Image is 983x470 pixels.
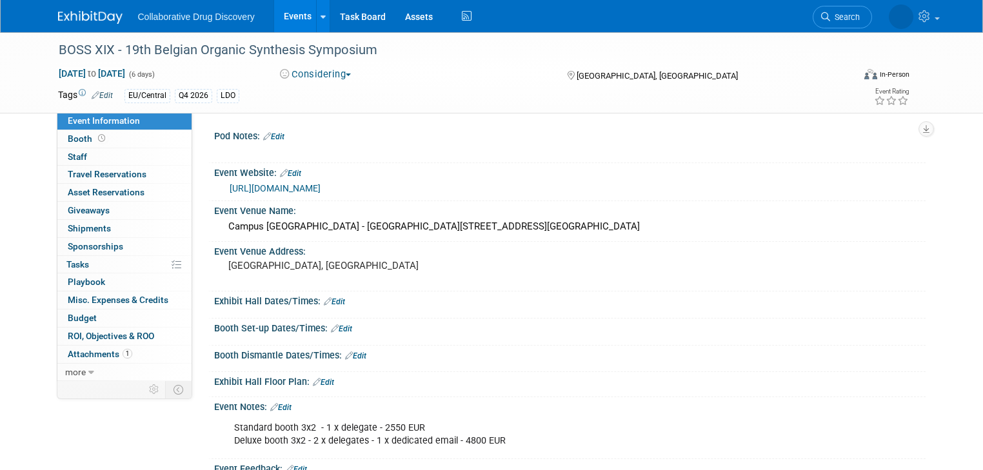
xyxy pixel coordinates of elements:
[57,220,192,237] a: Shipments
[214,201,926,217] div: Event Venue Name:
[214,291,926,308] div: Exhibit Hall Dates/Times:
[214,372,926,389] div: Exhibit Hall Floor Plan:
[228,260,497,271] pre: [GEOGRAPHIC_DATA], [GEOGRAPHIC_DATA]
[57,291,192,309] a: Misc. Expenses & Credits
[66,259,89,269] span: Tasks
[175,89,212,103] div: Q4 2026
[57,256,192,273] a: Tasks
[57,166,192,183] a: Travel Reservations
[57,364,192,381] a: more
[57,148,192,166] a: Staff
[86,68,98,79] span: to
[165,381,192,398] td: Toggle Event Tabs
[224,217,916,237] div: Campus [GEOGRAPHIC_DATA] - [GEOGRAPHIC_DATA][STREET_ADDRESS][GEOGRAPHIC_DATA]
[68,331,154,341] span: ROI, Objectives & ROO
[57,328,192,345] a: ROI, Objectives & ROO
[57,346,192,363] a: Attachments1
[68,241,123,251] span: Sponsorships
[95,133,108,143] span: Booth not reserved yet
[324,297,345,306] a: Edit
[68,277,105,287] span: Playbook
[57,184,192,201] a: Asset Reservations
[214,397,926,414] div: Event Notes:
[225,415,788,454] div: Standard booth 3x2 - 1 x delegate - 2550 EUR Deluxe booth 3x2 - 2 x delegates - 1 x dedicated ema...
[128,70,155,79] span: (6 days)
[68,152,87,162] span: Staff
[270,403,292,412] a: Edit
[345,351,366,360] a: Edit
[57,238,192,255] a: Sponsorships
[68,223,111,233] span: Shipments
[331,324,352,333] a: Edit
[68,115,140,126] span: Event Information
[57,112,192,130] a: Event Information
[214,242,926,258] div: Event Venue Address:
[864,69,877,79] img: Format-Inperson.png
[879,70,909,79] div: In-Person
[54,39,837,62] div: BOSS XIX - 19th Belgian Organic Synthesis Symposium
[123,349,132,358] span: 1
[57,130,192,148] a: Booth
[577,71,738,81] span: [GEOGRAPHIC_DATA], [GEOGRAPHIC_DATA]
[65,367,86,377] span: more
[214,346,926,362] div: Booth Dismantle Dates/Times:
[58,11,123,24] img: ExhibitDay
[784,67,909,86] div: Event Format
[138,12,255,22] span: Collaborative Drug Discovery
[217,89,239,103] div: LDO
[275,68,356,81] button: Considering
[124,89,170,103] div: EU/Central
[58,88,113,103] td: Tags
[57,202,192,219] a: Giveaways
[830,12,860,22] span: Search
[68,133,108,144] span: Booth
[813,6,872,28] a: Search
[68,313,97,323] span: Budget
[313,378,334,387] a: Edit
[57,273,192,291] a: Playbook
[58,68,126,79] span: [DATE] [DATE]
[68,295,168,305] span: Misc. Expenses & Credits
[92,91,113,100] a: Edit
[214,318,926,335] div: Booth Set-up Dates/Times:
[143,381,166,398] td: Personalize Event Tab Strip
[68,205,110,215] span: Giveaways
[68,187,144,197] span: Asset Reservations
[214,126,926,143] div: Pod Notes:
[263,132,284,141] a: Edit
[230,183,321,193] a: [URL][DOMAIN_NAME]
[889,5,913,29] img: Amanda Briggs
[214,163,926,180] div: Event Website:
[874,88,909,95] div: Event Rating
[68,349,132,359] span: Attachments
[57,309,192,327] a: Budget
[280,169,301,178] a: Edit
[68,169,146,179] span: Travel Reservations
